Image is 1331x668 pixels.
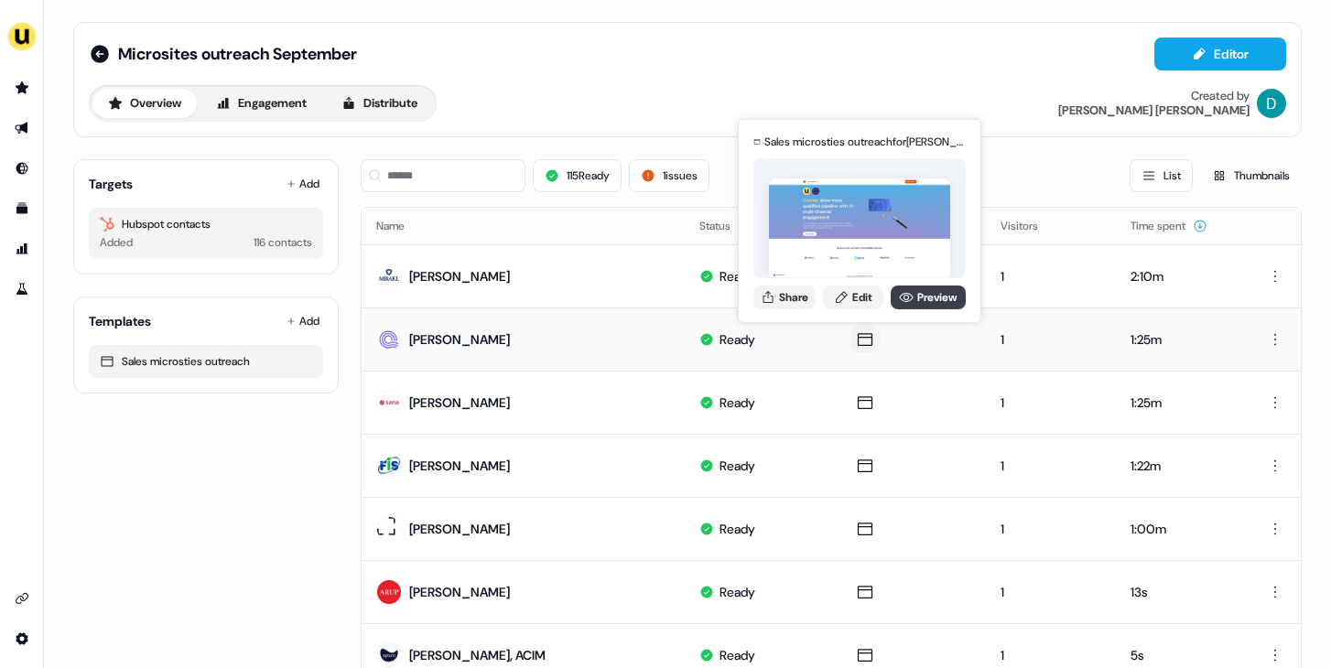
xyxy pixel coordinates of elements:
[409,583,510,601] div: [PERSON_NAME]
[7,275,37,304] a: Go to experiments
[409,520,510,538] div: [PERSON_NAME]
[769,178,950,280] img: asset preview
[7,584,37,613] a: Go to integrations
[1131,457,1226,475] div: 1:22m
[409,457,510,475] div: [PERSON_NAME]
[409,646,546,664] div: [PERSON_NAME], ACIM
[764,133,966,151] div: Sales microsties outreach for [PERSON_NAME] (overridden)
[1131,520,1226,538] div: 1:00m
[283,171,323,197] button: Add
[720,393,755,412] div: Ready
[1001,393,1100,412] div: 1
[1191,89,1250,103] div: Created by
[699,210,752,242] button: Status
[376,210,427,242] button: Name
[1200,159,1302,192] button: Thumbnails
[89,175,133,193] div: Targets
[92,89,197,118] button: Overview
[1001,583,1100,601] div: 1
[1257,89,1286,118] img: David
[1001,520,1100,538] div: 1
[100,233,133,252] div: Added
[1154,38,1286,70] button: Editor
[409,393,510,412] div: [PERSON_NAME]
[7,234,37,264] a: Go to attribution
[7,624,37,653] a: Go to integrations
[409,330,510,349] div: [PERSON_NAME]
[1130,159,1193,192] button: List
[100,352,312,371] div: Sales microsties outreach
[1001,330,1100,349] div: 1
[891,286,966,309] a: Preview
[720,267,755,286] div: Ready
[200,89,322,118] button: Engagement
[7,73,37,102] a: Go to prospects
[1001,267,1100,286] div: 1
[1001,646,1100,664] div: 1
[7,194,37,223] a: Go to templates
[533,159,622,192] button: 115Ready
[1131,646,1226,664] div: 5s
[720,583,755,601] div: Ready
[1058,103,1250,118] div: [PERSON_NAME] [PERSON_NAME]
[409,267,510,286] div: [PERSON_NAME]
[283,308,323,334] button: Add
[7,154,37,183] a: Go to Inbound
[326,89,433,118] button: Distribute
[89,312,151,330] div: Templates
[823,286,883,309] a: Edit
[1131,267,1226,286] div: 2:10m
[1131,210,1207,242] button: Time spent
[720,457,755,475] div: Ready
[254,233,312,252] div: 116 contacts
[100,215,312,233] div: Hubspot contacts
[1131,393,1226,412] div: 1:25m
[1154,47,1286,66] a: Editor
[720,520,755,538] div: Ready
[1131,583,1226,601] div: 13s
[720,330,755,349] div: Ready
[1131,330,1226,349] div: 1:25m
[7,113,37,143] a: Go to outbound experience
[1001,210,1060,242] button: Visitors
[753,286,816,309] button: Share
[629,159,709,192] button: 1issues
[720,646,755,664] div: Ready
[118,43,357,65] span: Microsites outreach September
[1001,457,1100,475] div: 1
